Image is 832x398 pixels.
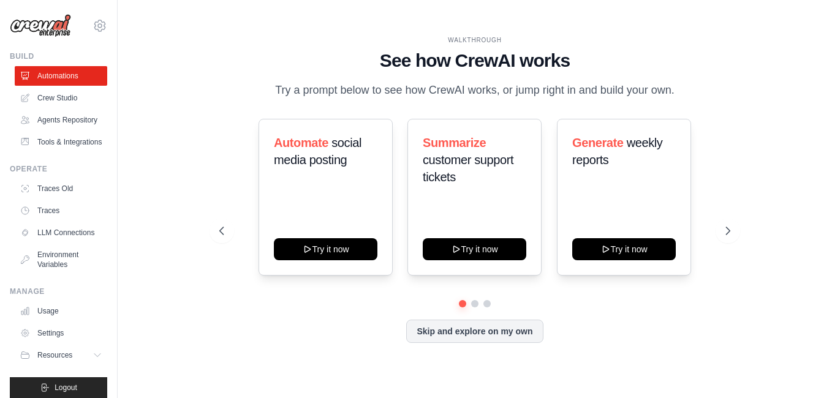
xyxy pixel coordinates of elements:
[572,238,676,260] button: Try it now
[37,350,72,360] span: Resources
[406,320,543,343] button: Skip and explore on my own
[15,66,107,86] a: Automations
[423,136,486,149] span: Summarize
[15,245,107,274] a: Environment Variables
[572,136,662,167] span: weekly reports
[10,51,107,61] div: Build
[10,14,71,37] img: Logo
[269,81,681,99] p: Try a prompt below to see how CrewAI works, or jump right in and build your own.
[274,238,377,260] button: Try it now
[219,36,730,45] div: WALKTHROUGH
[10,377,107,398] button: Logout
[423,238,526,260] button: Try it now
[15,223,107,242] a: LLM Connections
[15,345,107,365] button: Resources
[15,88,107,108] a: Crew Studio
[219,50,730,72] h1: See how CrewAI works
[274,136,328,149] span: Automate
[10,287,107,296] div: Manage
[572,136,624,149] span: Generate
[15,301,107,321] a: Usage
[15,179,107,198] a: Traces Old
[423,153,513,184] span: customer support tickets
[15,323,107,343] a: Settings
[10,164,107,174] div: Operate
[55,383,77,392] span: Logout
[15,110,107,130] a: Agents Repository
[15,132,107,152] a: Tools & Integrations
[15,201,107,220] a: Traces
